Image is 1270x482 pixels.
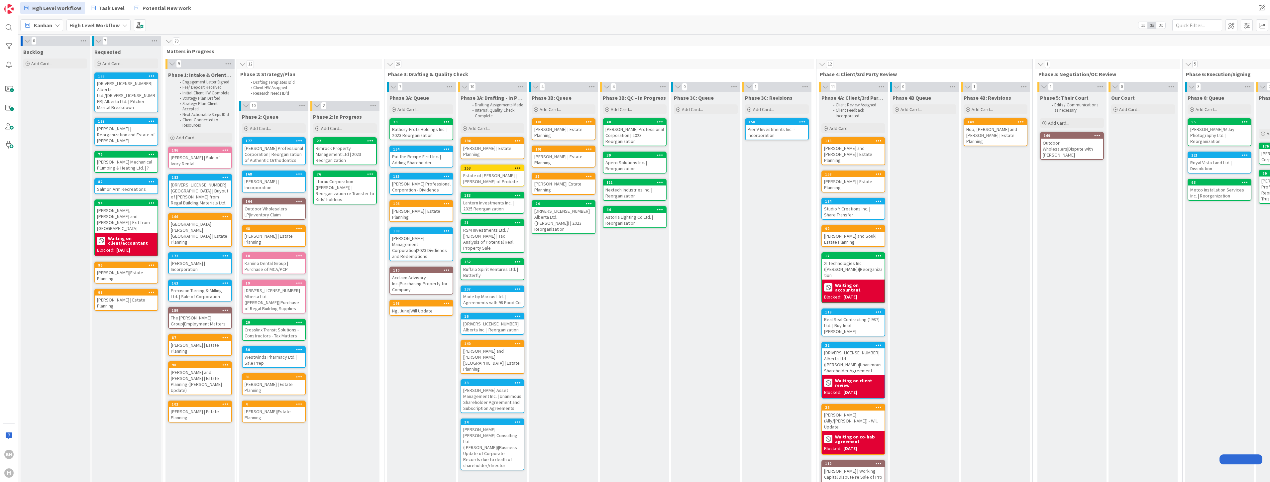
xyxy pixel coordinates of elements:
[389,173,453,195] a: 135[PERSON_NAME] Professional Corporation - Dividends
[1191,120,1251,124] div: 95
[393,229,453,233] div: 108
[389,118,453,140] a: 23Bathory-Frota Holdings Inc. | 2023 Reorganization
[314,144,376,165] div: Rimrock Property Management Ltd | 2023 Reorganization
[603,152,666,173] div: 39Apero Solutions Inc. | Reorganization
[243,280,305,313] div: 19[DRIVERS_LICENSE_NUMBER] Alberta Ltd. ([PERSON_NAME])|Purchase of Regal Building Supplies
[98,201,158,205] div: 94
[172,308,231,313] div: 159
[243,204,305,219] div: Outdoor Wholesalers LP|Inventory Claim
[603,207,666,213] div: 44
[611,106,632,112] span: Add Card...
[461,138,524,144] div: 194
[461,137,524,159] a: 194[PERSON_NAME] | Estate Planning
[390,125,453,140] div: Bathory-Frota Holdings Inc. | 2023 Reorganization
[461,219,524,253] a: 21RSM Investments Ltd. / [PERSON_NAME] | Tax Analysis of Potential Real Property Sale
[243,198,305,219] div: 164Outdoor Wholesalers LP|Inventory Claim
[98,119,158,124] div: 127
[822,253,885,280] div: 17XI Technologies Inc. ([PERSON_NAME])|Reorganization
[98,290,158,295] div: 97
[246,281,305,286] div: 19
[172,148,231,153] div: 186
[822,144,885,165] div: [PERSON_NAME] and [PERSON_NAME] | Estate Planning
[168,280,232,301] a: 163Precision Turning & Milling Ltd. | Sale of Corporation
[95,118,158,145] div: 127[PERSON_NAME] | Reorganization and Estate of [PERSON_NAME]
[243,286,305,313] div: [DRIVERS_LICENSE_NUMBER] Alberta Ltd. ([PERSON_NAME])|Purchase of Regal Building Supplies
[242,225,306,247] a: 48[PERSON_NAME] | Estate Planning
[532,118,595,140] a: 181[PERSON_NAME] | Estate Planning
[243,138,305,165] div: 177[PERSON_NAME] Professional Corporation | Reorganization of Authentic Orthodontics
[1191,180,1251,185] div: 63
[532,125,595,140] div: [PERSON_NAME] | Estate Planning
[34,21,52,29] span: Kanban
[242,252,306,274] a: 18Kamino Dental Group | Purchase of MCA/PCP
[461,138,524,159] div: 194[PERSON_NAME] | Estate Planning
[172,175,231,180] div: 182
[1041,139,1103,159] div: Outdoor Wholesalers|Dispute with [PERSON_NAME]
[390,301,453,315] div: 198Ng, June|Will Update
[246,199,305,204] div: 164
[390,180,453,194] div: [PERSON_NAME] Professional Corporation - Dividends
[1188,185,1251,200] div: Metco Installation Services Inc. | Reorganization
[461,165,524,171] div: 153
[829,125,851,131] span: Add Card...
[535,174,595,179] div: 51
[606,120,666,124] div: 40
[390,119,453,125] div: 23
[461,171,524,186] div: Estate of [PERSON_NAME] | [PERSON_NAME] of Probate
[390,146,453,167] div: 154Put the Recipe First Inc. | Adding Shareholder
[314,171,376,204] div: 76Ltorau Corporation ([PERSON_NAME]) | Reorganization re Transfer to Kids' holdcos
[532,152,595,167] div: [PERSON_NAME] | Estate Planning
[822,226,885,232] div: 92
[821,198,885,220] a: 184Studio Y Creations Inc. | Share Transfer
[314,138,376,165] div: 22Rimrock Property Management Ltd | 2023 Reorganization
[242,280,306,313] a: 19[DRIVERS_LICENSE_NUMBER] Alberta Ltd. ([PERSON_NAME])|Purchase of Regal Building Supplies
[390,228,453,234] div: 108
[461,286,524,307] div: 137Made by Marcus Ltd. | Agreements with 98 Food Co
[243,171,305,177] div: 168
[606,207,666,212] div: 44
[168,252,232,274] a: 172[PERSON_NAME] | Incorporation
[390,228,453,261] div: 108[PERSON_NAME] Management Corporation|2023 Divdiends and Redemptions
[682,106,703,112] span: Add Card...
[606,180,666,185] div: 111
[535,147,595,152] div: 101
[243,171,305,192] div: 168[PERSON_NAME] | Incorporation
[397,106,419,112] span: Add Card...
[169,175,231,181] div: 182
[749,120,808,124] div: 150
[603,213,666,227] div: Astoria Lighting Co Ltd. | Reorganization
[390,152,453,167] div: Put the Recipe First Inc. | Adding Shareholder
[822,253,885,259] div: 17
[1188,180,1251,185] div: 63
[390,267,453,273] div: 110
[822,177,885,192] div: [PERSON_NAME] | Estate Planning
[393,120,453,124] div: 23
[461,165,524,186] div: 153Estate of [PERSON_NAME] | [PERSON_NAME] of Probate
[843,294,857,301] div: [DATE]
[603,125,666,146] div: [PERSON_NAME] Professional Corporation | 2023 Reorganization
[390,234,453,261] div: [PERSON_NAME] Management Corporation|2023 Divdiends and Redemptions
[95,290,158,310] div: 97[PERSON_NAME] | Estate Planning
[246,139,305,143] div: 177
[242,137,306,165] a: 177[PERSON_NAME] Professional Corporation | Reorganization of Authentic Orthodontics
[390,201,453,221] div: 106[PERSON_NAME] | Estate Planning
[461,286,524,307] a: 137Made by Marcus Ltd. | Agreements with 98 Food Co
[389,146,453,168] a: 154Put the Recipe First Inc. | Adding Shareholder
[95,200,158,206] div: 94
[390,119,453,140] div: 23Bathory-Frota Holdings Inc. | 2023 Reorganization
[169,286,231,301] div: Precision Turning & Milling Ltd. | Sale of Corporation
[540,106,561,112] span: Add Card...
[95,73,158,112] div: 188[DRIVERS_LICENSE_NUMBER] Alberta Ltd./[DRIVERS_LICENSE_NUMBER] Alberta Ltd. | Pitcher Marital ...
[532,173,595,195] a: 51[PERSON_NAME]| Estate Planning
[242,198,306,220] a: 164Outdoor Wholesalers LP|Inventory Claim
[900,106,922,112] span: Add Card...
[390,146,453,152] div: 154
[95,200,158,233] div: 94[PERSON_NAME], [PERSON_NAME] and [PERSON_NAME] | Exit from [GEOGRAPHIC_DATA]
[461,286,524,292] div: 137
[822,259,885,280] div: XI Technologies Inc. ([PERSON_NAME])|Reorganization
[1172,19,1222,31] input: Quick Filter...
[250,125,271,131] span: Add Card...
[243,144,305,165] div: [PERSON_NAME] Professional Corporation | Reorganization of Authentic Orthodontics
[464,193,524,198] div: 183
[168,307,232,329] a: 159The [PERSON_NAME] Group|Employment Matters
